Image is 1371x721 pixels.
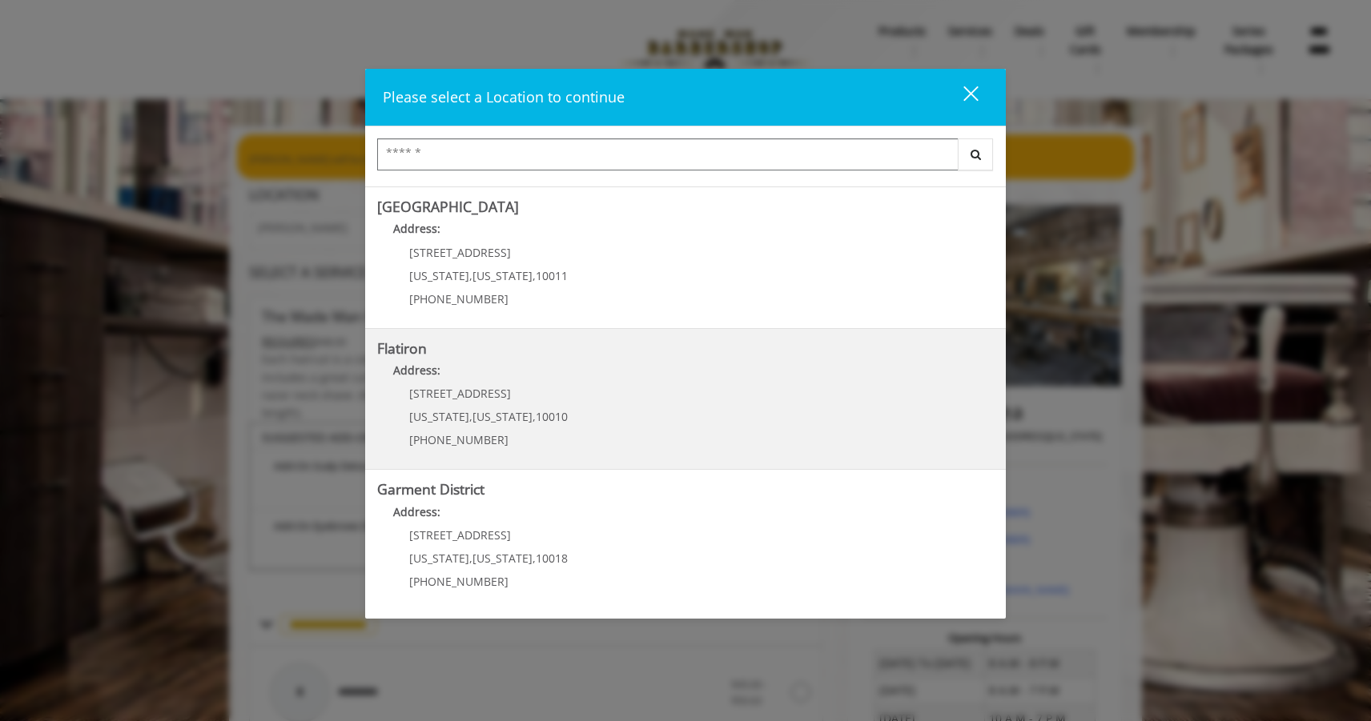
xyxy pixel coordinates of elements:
[967,149,985,160] i: Search button
[377,138,959,170] input: Search Center
[469,551,472,566] span: ,
[409,245,511,260] span: [STREET_ADDRESS]
[469,409,472,424] span: ,
[377,338,427,358] b: Flatiron
[409,432,509,447] span: [PHONE_NUMBER]
[383,87,625,106] span: Please select a Location to continue
[409,268,469,283] span: [US_STATE]
[469,268,472,283] span: ,
[377,479,484,499] b: Garment District
[472,409,533,424] span: [US_STATE]
[934,81,988,114] button: close dialog
[533,409,536,424] span: ,
[409,386,511,401] span: [STREET_ADDRESS]
[472,268,533,283] span: [US_STATE]
[377,138,994,178] div: Center Select
[409,527,511,543] span: [STREET_ADDRESS]
[536,409,568,424] span: 10010
[533,268,536,283] span: ,
[409,574,509,589] span: [PHONE_NUMBER]
[472,551,533,566] span: [US_STATE]
[409,291,509,306] span: [PHONE_NUMBER]
[533,551,536,566] span: ,
[393,221,440,236] b: Address:
[536,268,568,283] span: 10011
[409,409,469,424] span: [US_STATE]
[409,551,469,566] span: [US_STATE]
[393,504,440,519] b: Address:
[536,551,568,566] span: 10018
[377,197,519,216] b: [GEOGRAPHIC_DATA]
[393,363,440,378] b: Address:
[945,85,977,109] div: close dialog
